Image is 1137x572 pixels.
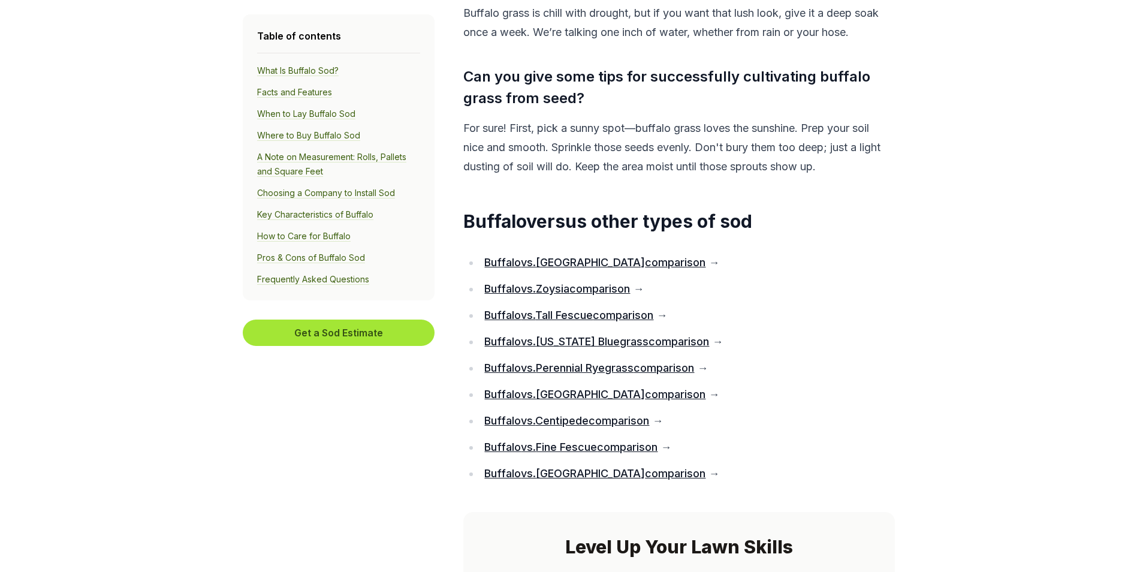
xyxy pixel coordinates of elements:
a: Frequently Asked Questions [257,274,369,285]
a: Buffalovs.Zoysiacomparison [484,282,630,295]
li: → [480,385,892,404]
li: → [480,306,892,325]
a: Buffalovs.[GEOGRAPHIC_DATA]comparison [484,388,705,401]
p: Buffalo grass is chill with drought, but if you want that lush look, give it a deep soak once a w... [463,4,892,42]
a: A Note on Measurement: Rolls, Pallets and Square Feet [257,152,406,177]
h2: Level Up Your Lawn Skills [478,536,880,558]
li: → [480,279,892,299]
a: Buffalovs.Tall Fescuecomparison [484,309,653,321]
h4: Table of contents [257,29,420,43]
a: Buffalovs.Centipedecomparison [484,414,649,427]
button: Get a Sod Estimate [243,320,435,346]
a: Buffalovs.[GEOGRAPHIC_DATA]comparison [484,256,705,269]
h2: Buffalo versus other types of sod [463,210,892,234]
li: → [480,411,892,430]
li: → [480,253,892,272]
a: Facts and Features [257,87,332,98]
a: Buffalovs.Perennial Ryegrasscomparison [484,362,694,374]
a: Where to Buy Buffalo Sod [257,130,360,141]
li: → [480,332,892,351]
a: Pros & Cons of Buffalo Sod [257,252,365,263]
li: → [480,438,892,457]
a: Choosing a Company to Install Sod [257,188,395,198]
li: → [480,359,892,378]
a: How to Care for Buffalo [257,231,351,242]
a: Buffalovs.[US_STATE] Bluegrasscomparison [484,335,709,348]
a: Buffalovs.[GEOGRAPHIC_DATA]comparison [484,467,705,480]
a: Key Characteristics of Buffalo [257,209,373,220]
a: What Is Buffalo Sod? [257,65,339,76]
a: When to Lay Buffalo Sod [257,109,355,119]
p: For sure! First, pick a sunny spot—buffalo grass loves the sunshine. Prep your soil nice and smoo... [463,119,892,176]
h3: Can you give some tips for successfully cultivating buffalo grass from seed? [463,66,892,109]
a: Buffalovs.Fine Fescuecomparison [484,441,658,453]
li: → [480,464,892,483]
